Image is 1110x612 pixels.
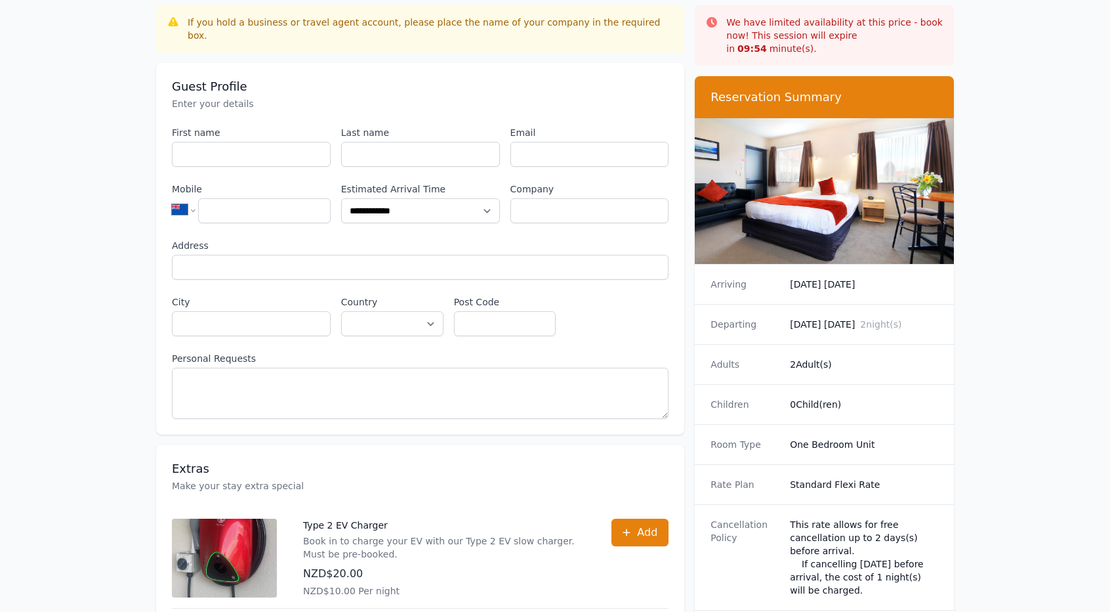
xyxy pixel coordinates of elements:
div: This rate allows for free cancellation up to 2 days(s) before arrival. If cancelling [DATE] befor... [790,518,938,597]
dd: 2 Adult(s) [790,358,938,371]
dt: Arriving [710,278,779,291]
dt: Rate Plan [710,478,779,491]
label: City [172,295,331,309]
label: First name [172,126,331,139]
dd: [DATE] [DATE] [790,318,938,331]
h3: Guest Profile [172,79,668,95]
button: Add [611,519,668,546]
h3: Reservation Summary [710,89,938,105]
h3: Extras [172,461,668,477]
strong: 09 : 54 [737,43,767,54]
label: Country [341,295,443,309]
dt: Adults [710,358,779,371]
p: NZD$10.00 Per night [303,584,585,598]
div: If you hold a business or travel agent account, please place the name of your company in the requ... [188,16,674,42]
p: Type 2 EV Charger [303,519,585,532]
label: Estimated Arrival Time [341,183,500,196]
span: Add [637,525,657,540]
label: Company [510,183,669,196]
label: Mobile [172,183,331,196]
span: 2 night(s) [860,319,901,330]
dt: Room Type [710,438,779,451]
label: Address [172,239,668,252]
dt: Cancellation Policy [710,518,779,597]
label: Post Code [454,295,556,309]
dd: 0 Child(ren) [790,398,938,411]
label: Personal Requests [172,352,668,365]
p: Enter your details [172,97,668,110]
p: Make your stay extra special [172,479,668,492]
p: We have limited availability at this price - book now! This session will expire in minute(s). [726,16,943,55]
p: NZD$20.00 [303,566,585,582]
dd: One Bedroom Unit [790,438,938,451]
label: Last name [341,126,500,139]
dt: Departing [710,318,779,331]
label: Email [510,126,669,139]
p: Book in to charge your EV with our Type 2 EV slow charger. Must be pre-booked. [303,535,585,561]
dd: Standard Flexi Rate [790,478,938,491]
dd: [DATE] [DATE] [790,278,938,291]
img: One Bedroom Unit [695,118,954,264]
img: Type 2 EV Charger [172,519,277,598]
dt: Children [710,398,779,411]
